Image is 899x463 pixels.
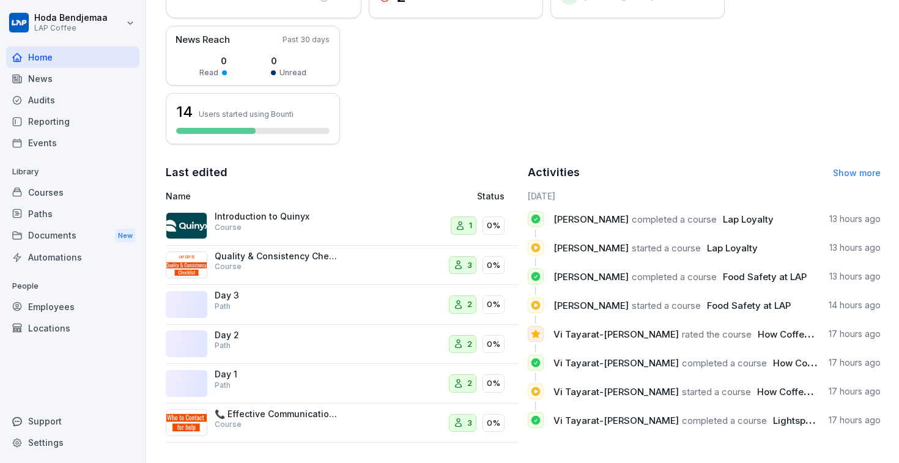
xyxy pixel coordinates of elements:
p: Name [166,190,382,202]
p: Course [215,419,242,430]
span: Vi Tayarat-[PERSON_NAME] [553,415,679,426]
p: Path [215,380,231,391]
span: Lap Loyalty [723,213,774,225]
span: [PERSON_NAME] [553,242,629,254]
p: Course [215,222,242,233]
div: New [115,229,136,243]
p: 2 [467,338,472,350]
p: Day 2 [215,330,337,341]
p: 2 [467,377,472,390]
p: 1 [469,220,472,232]
p: Path [215,301,231,312]
a: Introduction to QuinyxCourse10% [166,206,519,246]
a: Day 3Path20% [166,285,519,325]
span: How Coffee is made [757,386,847,398]
a: Events [6,132,139,154]
span: [PERSON_NAME] [553,213,629,225]
p: 0% [487,298,500,311]
span: completed a course [632,271,717,283]
p: Course [215,261,242,272]
span: rated the course [682,328,752,340]
h3: 14 [176,102,193,122]
span: completed a course [682,357,767,369]
span: Lap Loyalty [707,242,758,254]
p: 0% [487,417,500,429]
a: Locations [6,317,139,339]
p: Path [215,340,231,351]
p: Unread [279,67,306,78]
p: 3 [467,259,472,272]
p: News Reach [176,33,230,47]
span: [PERSON_NAME] [553,300,629,311]
span: started a course [632,300,701,311]
span: Vi Tayarat-[PERSON_NAME] [553,357,679,369]
p: 2 [467,298,472,311]
p: 17 hours ago [829,357,881,369]
a: Reporting [6,111,139,132]
span: Vi Tayarat-[PERSON_NAME] [553,386,679,398]
a: Day 2Path20% [166,325,519,365]
p: People [6,276,139,296]
p: 13 hours ago [829,270,881,283]
p: 17 hours ago [829,385,881,398]
p: 3 [467,417,472,429]
p: 14 hours ago [829,299,881,311]
p: 0 [271,54,306,67]
h2: Activities [528,164,580,181]
p: Library [6,162,139,182]
h2: Last edited [166,164,519,181]
p: 📞 Effective Communication: Who to Contact for What [215,409,337,420]
span: completed a course [632,213,717,225]
img: qkupkel8ug92vzd4osfsfnj7.png [166,409,207,436]
a: Paths [6,203,139,224]
p: Users started using Bounti [199,109,294,119]
img: u6o1x6ymd5brm0ufhs24j8ux.png [166,251,207,278]
p: Read [199,67,218,78]
p: LAP Coffee [34,24,108,32]
p: 0% [487,338,500,350]
p: Past 30 days [283,34,330,45]
span: Food Safety at LAP [723,271,807,283]
p: Day 3 [215,290,337,301]
p: 13 hours ago [829,213,881,225]
span: started a course [682,386,751,398]
span: Lightspeed POS [773,415,844,426]
span: How Coffee is made [758,328,848,340]
p: 0 [199,54,227,67]
p: 0% [487,259,500,272]
a: Automations [6,246,139,268]
a: Audits [6,89,139,111]
span: started a course [632,242,701,254]
a: Show more [833,168,881,178]
a: Home [6,46,139,68]
p: 0% [487,377,500,390]
span: Vi Tayarat-[PERSON_NAME] [553,328,679,340]
p: Status [477,190,505,202]
p: 13 hours ago [829,242,881,254]
a: News [6,68,139,89]
p: 17 hours ago [829,328,881,340]
span: Food Safety at LAP [707,300,791,311]
p: 0% [487,220,500,232]
p: Day 1 [215,369,337,380]
p: Hoda Bendjemaa [34,13,108,23]
p: 17 hours ago [829,414,881,426]
span: How Coffee is made [773,357,863,369]
a: Employees [6,296,139,317]
a: DocumentsNew [6,224,139,247]
p: Quality & Consistency Checklist Training [215,251,337,262]
a: Courses [6,182,139,203]
div: Documents [6,224,139,247]
a: Settings [6,432,139,453]
span: completed a course [682,415,767,426]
